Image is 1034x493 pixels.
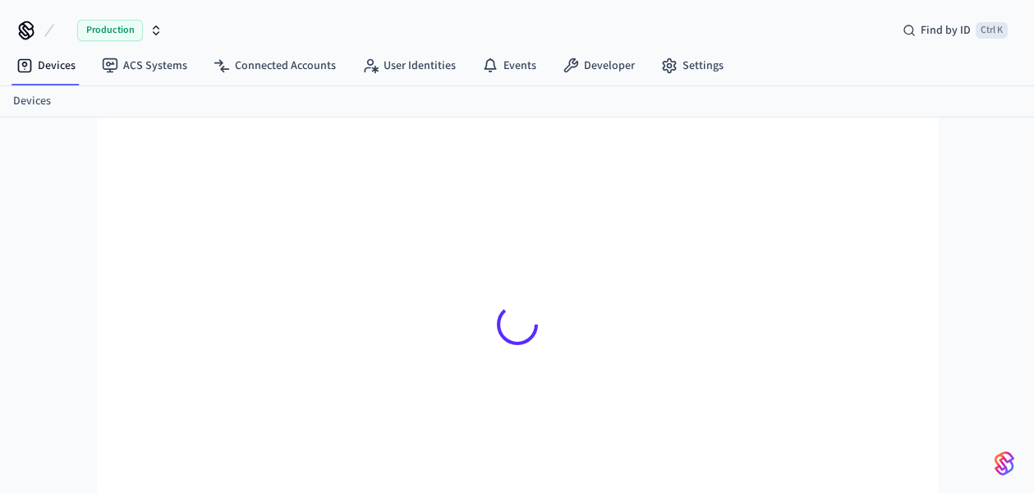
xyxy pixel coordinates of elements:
[3,51,89,81] a: Devices
[89,51,200,81] a: ACS Systems
[349,51,469,81] a: User Identities
[648,51,737,81] a: Settings
[200,51,349,81] a: Connected Accounts
[13,93,51,110] a: Devices
[976,22,1008,39] span: Ctrl K
[921,22,971,39] span: Find by ID
[469,51,549,81] a: Events
[889,16,1021,45] div: Find by IDCtrl K
[77,20,143,41] span: Production
[549,51,648,81] a: Developer
[995,450,1014,477] img: SeamLogoGradient.69752ec5.svg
